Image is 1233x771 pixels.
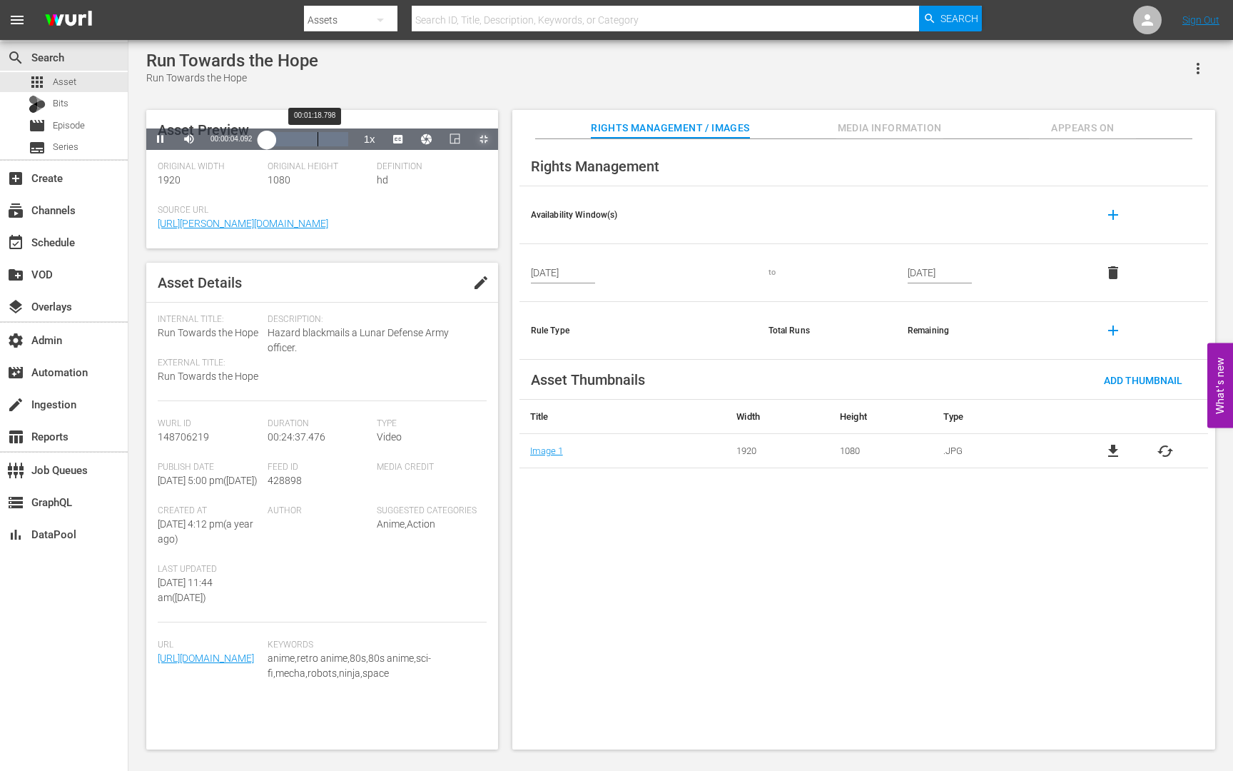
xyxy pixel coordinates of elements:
span: edit [472,274,489,291]
span: Anime,Action [377,518,435,530]
th: Height [829,400,933,434]
td: .JPG [933,434,1070,468]
span: Channels [7,202,24,219]
button: Search [919,6,982,31]
span: Search [940,6,978,31]
span: anime,retro anime,80s,80s anime,sci-fi,mecha,robots,ninja,space [268,651,479,681]
button: Picture-in-Picture [441,128,470,150]
span: Series [53,140,78,154]
span: 00:00:04.092 [210,135,252,143]
button: add [1096,198,1130,232]
span: Hazard blackmails a Lunar Defense Army officer. [268,326,479,356]
span: Run Towards the Hope [158,327,258,338]
span: Created At [158,505,260,517]
button: Captions [384,128,412,150]
span: External Title: [158,358,260,369]
span: Original Height [268,161,370,173]
span: 428898 [268,475,302,486]
button: Jump To Time [412,128,441,150]
th: Type [933,400,1070,434]
span: 1920 [158,174,181,186]
span: Suggested Categories [377,505,479,517]
span: Asset [53,75,76,89]
span: 00:24:37.476 [268,431,325,443]
span: Rights Management [531,158,659,175]
button: add [1096,313,1130,348]
span: Overlays [7,298,24,316]
div: Progress Bar [266,132,347,146]
div: to [768,267,885,278]
span: Asset Details [158,274,242,291]
span: Type [377,418,479,430]
span: add [1105,206,1122,223]
div: Run Towards the Hope [146,71,318,86]
button: delete [1096,256,1130,290]
span: Add Thumbnail [1092,375,1194,386]
span: Media Information [836,119,943,137]
span: Episode [53,119,85,133]
span: Schedule [7,234,24,251]
span: Asset Thumbnails [531,371,645,388]
span: Publish Date [158,462,260,473]
span: [DATE] 11:44 am ( [DATE] ) [158,577,213,603]
span: 1080 [268,174,290,186]
span: menu [9,11,26,29]
span: Create [7,170,24,187]
span: Episode [29,117,46,134]
span: VOD [7,266,24,283]
span: Reports [7,428,24,445]
span: Keywords [268,640,479,651]
span: Feed ID [268,462,370,473]
span: Definition [377,161,479,173]
a: [URL][PERSON_NAME][DOMAIN_NAME] [158,218,328,229]
span: Admin [7,332,24,349]
button: Exit Fullscreen [470,128,498,150]
th: Rule Type [519,302,757,360]
span: [DATE] 4:12 pm ( a year ago ) [158,518,253,545]
span: DataPool [7,526,24,543]
th: Remaining [896,302,1085,360]
div: Bits [29,96,46,113]
td: 1920 [726,434,829,468]
span: Source Url [158,205,479,216]
img: ans4CAIJ8jUAAAAAAAAAAAAAAAAAAAAAAAAgQb4GAAAAAAAAAAAAAAAAAAAAAAAAJMjXAAAAAAAAAAAAAAAAAAAAAAAAgAT5G... [34,4,103,37]
th: Availability Window(s) [519,186,757,244]
span: Original Width [158,161,260,173]
a: [URL][DOMAIN_NAME] [158,652,254,664]
span: Video [377,431,402,443]
span: Automation [7,364,24,381]
span: Search [7,49,24,66]
span: Author [268,505,370,517]
span: Appears On [1029,119,1136,137]
span: add [1105,322,1122,339]
th: Width [726,400,829,434]
button: Add Thumbnail [1092,367,1194,393]
span: Ingestion [7,396,24,413]
span: Url [158,640,260,651]
span: Rights Management / Images [591,119,749,137]
a: Sign Out [1182,14,1219,26]
span: 148706219 [158,431,209,443]
button: Open Feedback Widget [1207,343,1233,428]
span: file_download [1105,443,1122,460]
th: Title [519,400,726,434]
span: Job Queues [7,462,24,479]
button: cached [1157,443,1174,460]
span: Series [29,139,46,156]
th: Total Runs [757,302,896,360]
span: Bits [53,96,68,111]
div: Run Towards the Hope [146,51,318,71]
button: Playback Rate [355,128,384,150]
span: Asset [29,74,46,91]
button: Pause [146,128,175,150]
span: Media Credit [377,462,479,473]
button: edit [464,266,498,300]
a: Image 1 [530,445,563,456]
span: Description: [268,314,479,326]
span: hd [377,174,388,186]
span: Last Updated [158,564,260,575]
button: Mute [175,128,203,150]
span: Duration [268,418,370,430]
span: Wurl Id [158,418,260,430]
